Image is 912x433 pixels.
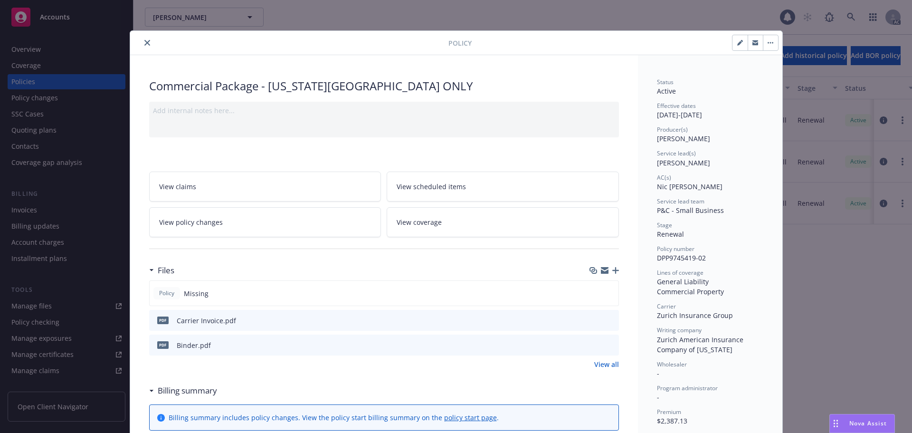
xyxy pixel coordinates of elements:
button: close [142,37,153,48]
span: Active [657,87,676,96]
div: Commercial Property [657,287,763,297]
button: download file [591,340,599,350]
div: General Liability [657,277,763,287]
span: Wholesaler [657,360,687,368]
span: P&C - Small Business [657,206,724,215]
a: View all [594,359,619,369]
h3: Billing summary [158,385,217,397]
span: - [657,393,659,402]
span: AC(s) [657,173,671,182]
span: Policy number [657,245,694,253]
h3: Files [158,264,174,277]
span: Zurich American Insurance Company of [US_STATE] [657,335,745,354]
a: View policy changes [149,207,381,237]
span: Writing company [657,326,702,334]
div: Billing summary includes policy changes. View the policy start billing summary on the . [169,413,499,423]
div: Files [149,264,174,277]
span: Service lead team [657,197,704,205]
button: preview file [607,316,615,326]
span: Premium [657,408,681,416]
span: View scheduled items [397,182,466,192]
span: - [657,369,659,378]
span: View policy changes [159,217,223,227]
span: Producer(s) [657,125,688,134]
span: View coverage [397,217,442,227]
div: Billing summary [149,385,217,397]
a: View claims [149,172,381,202]
div: Add internal notes here... [153,106,615,115]
span: Policy [157,289,176,298]
span: Status [657,78,674,86]
a: View coverage [387,207,619,237]
span: Program administrator [657,384,718,392]
span: [PERSON_NAME] [657,134,710,143]
span: [PERSON_NAME] [657,158,710,167]
span: Renewal [657,230,684,239]
span: pdf [157,341,169,348]
div: Carrier Invoice.pdf [177,316,236,326]
span: Carrier [657,302,676,310]
button: preview file [607,340,615,350]
a: View scheduled items [387,172,619,202]
div: [DATE] - [DATE] [657,102,763,120]
a: policy start page [444,413,497,422]
button: download file [591,316,599,326]
div: Binder.pdf [177,340,211,350]
span: Zurich Insurance Group [657,311,733,320]
span: $2,387.13 [657,416,687,425]
span: Nova Assist [849,419,887,427]
span: pdf [157,317,169,324]
span: Nic [PERSON_NAME] [657,182,722,191]
span: Policy [448,38,472,48]
span: View claims [159,182,196,192]
span: Service lead(s) [657,149,696,157]
button: Nova Assist [829,414,895,433]
span: DPP9745419-02 [657,253,706,262]
span: Lines of coverage [657,269,703,277]
span: Stage [657,221,672,229]
span: Missing [184,289,209,298]
div: Commercial Package - [US_STATE][GEOGRAPHIC_DATA] ONLY [149,78,619,94]
span: Effective dates [657,102,696,110]
div: Drag to move [830,414,842,433]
